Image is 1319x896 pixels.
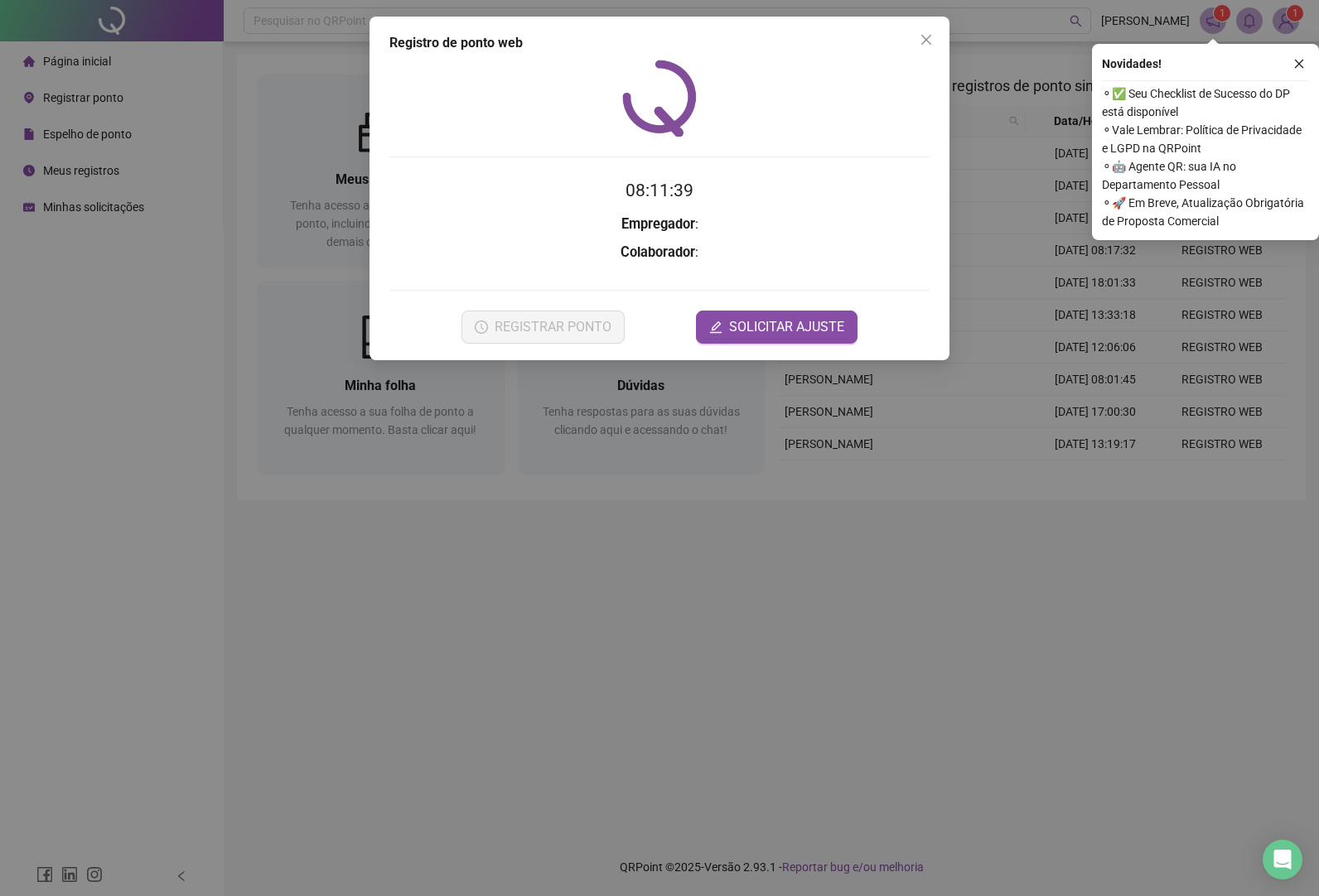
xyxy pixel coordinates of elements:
[1102,121,1309,157] span: ⚬ Vale Lembrar: Política de Privacidade e LGPD na QRPoint
[696,311,858,344] button: editSOLICITAR AJUSTE
[461,311,625,344] button: REGISTRAR PONTO
[389,214,930,235] h3: :
[621,216,695,232] strong: Empregador
[709,320,722,334] span: edit
[621,244,695,260] strong: Colaborador
[920,33,933,46] span: close
[729,317,844,337] span: SOLICITAR AJUSTE
[626,181,693,200] time: 08:11:39
[1293,58,1305,70] span: close
[1102,157,1309,194] span: ⚬ 🤖 Agente QR: sua IA no Departamento Pessoal
[1102,55,1162,73] span: Novidades !
[1102,84,1309,121] span: ⚬ ✅ Seu Checklist de Sucesso do DP está disponível
[1263,840,1302,879] div: Open Intercom Messenger
[622,60,697,137] img: QRPoint
[913,26,940,53] button: Close
[389,242,930,263] h3: :
[1102,194,1309,230] span: ⚬ 🚀 Em Breve, Atualização Obrigatória de Proposta Comercial
[389,33,930,53] div: Registro de ponto web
